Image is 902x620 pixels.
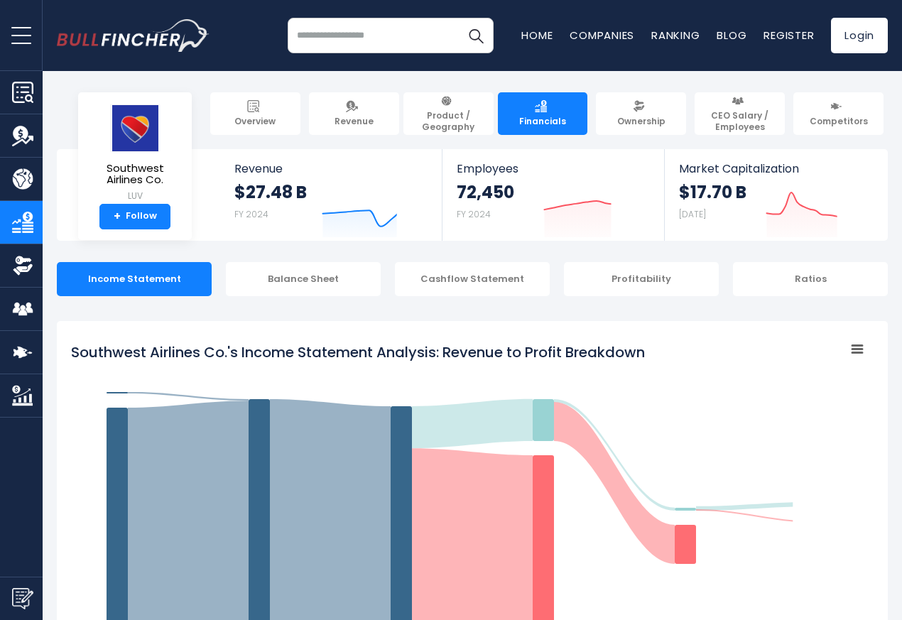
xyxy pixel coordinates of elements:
[57,19,210,52] a: Go to homepage
[831,18,888,53] a: Login
[695,92,785,135] a: CEO Salary / Employees
[733,262,888,296] div: Ratios
[656,501,716,519] text: Operating profit $321.00 M
[457,208,491,220] small: FY 2024
[679,181,746,203] strong: $17.70 B
[679,208,706,220] small: [DATE]
[89,104,181,204] a: Southwest Airlines Co. LUV
[234,116,276,127] span: Overview
[220,149,442,241] a: Revenue $27.48 B FY 2024
[89,163,180,186] span: Southwest Airlines Co.
[110,517,151,535] text: Passenger $24.98 B
[679,162,872,175] span: Market Capitalization
[57,19,210,52] img: bullfincher logo
[458,18,494,53] button: Search
[309,92,399,135] a: Revenue
[234,208,268,220] small: FY 2024
[764,28,814,43] a: Register
[410,110,487,132] span: Product / Geography
[521,411,566,430] text: Gross profit $4.46 B
[71,342,645,362] tspan: Southwest Airlines Co.'s Income Statement Analysis: Revenue to Profit Breakdown
[701,110,778,132] span: CEO Salary / Employees
[519,116,566,127] span: Financials
[234,162,428,175] span: Revenue
[617,116,665,127] span: Ownership
[647,535,723,554] text: Operating expenses $4.14 B
[564,262,719,296] div: Profitability
[596,92,686,135] a: Ownership
[651,28,700,43] a: Ranking
[457,181,514,203] strong: 72,450
[810,116,868,127] span: Competitors
[514,555,574,574] text: Cost of revenue $23.02 B
[57,262,212,296] div: Income Statement
[89,190,180,202] small: LUV
[99,204,170,229] a: +Follow
[395,262,550,296] div: Cashflow Statement
[498,92,588,135] a: Financials
[110,396,179,415] text: Cargo and Freight $175.00 M
[457,162,649,175] span: Employees
[210,92,300,135] a: Overview
[335,116,374,127] span: Revenue
[793,92,884,135] a: Competitors
[797,496,835,514] text: Net profit $465.00 M
[665,149,886,241] a: Market Capitalization $17.70 B [DATE]
[570,28,634,43] a: Companies
[234,181,307,203] strong: $27.48 B
[442,149,663,241] a: Employees 72,450 FY 2024
[114,210,121,223] strong: +
[226,262,381,296] div: Balance Sheet
[403,92,494,135] a: Product / Geography
[385,527,418,545] text: Revenue $27.48 B
[242,509,277,528] text: Products $25.16 B
[717,28,746,43] a: Blog
[521,28,553,43] a: Home
[12,255,33,276] img: Ownership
